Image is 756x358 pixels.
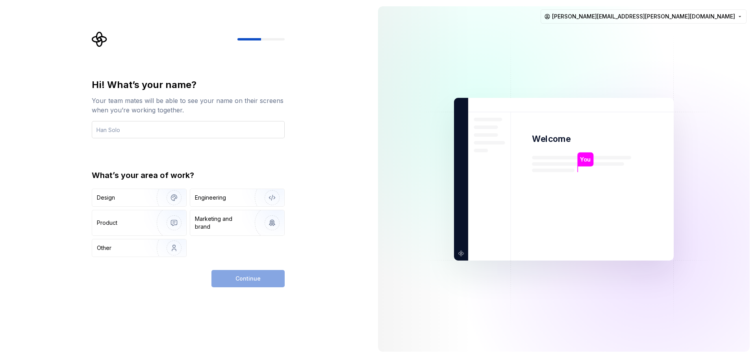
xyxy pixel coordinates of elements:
div: What’s your area of work? [92,170,285,181]
input: Han Solo [92,121,285,138]
div: Other [97,244,111,252]
button: [PERSON_NAME][EMAIL_ADDRESS][PERSON_NAME][DOMAIN_NAME] [541,9,747,24]
div: Your team mates will be able to see your name on their screens when you’re working together. [92,96,285,115]
p: Welcome [532,133,571,145]
div: Engineering [195,194,226,202]
div: Design [97,194,115,202]
div: Product [97,219,117,227]
svg: Supernova Logo [92,31,107,47]
div: Hi! What’s your name? [92,79,285,91]
p: You [580,155,591,163]
div: Marketing and brand [195,215,248,231]
span: [PERSON_NAME][EMAIL_ADDRESS][PERSON_NAME][DOMAIN_NAME] [552,13,735,20]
